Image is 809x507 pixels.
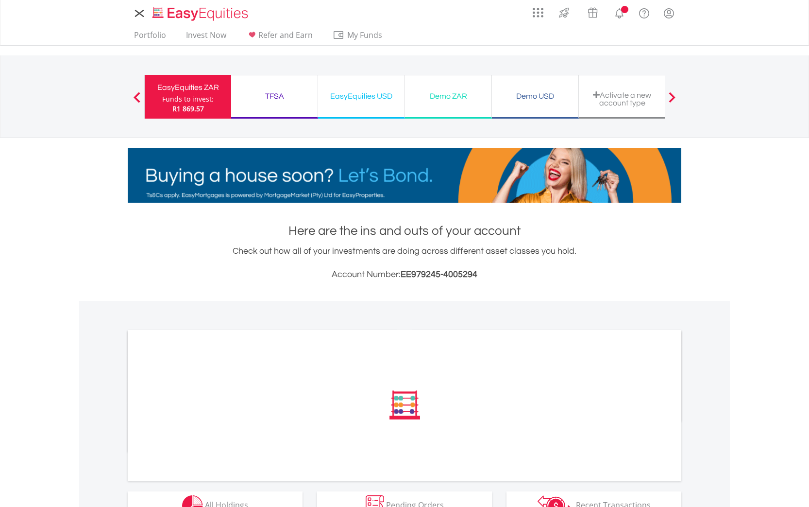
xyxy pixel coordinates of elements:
[151,6,252,22] img: EasyEquities_Logo.png
[237,89,312,103] div: TFSA
[657,2,681,24] a: My Profile
[172,104,204,113] span: R1 869.57
[533,7,543,18] img: grid-menu-icon.svg
[242,30,317,45] a: Refer and Earn
[258,30,313,40] span: Refer and Earn
[401,270,477,279] span: EE979245-4005294
[130,30,170,45] a: Portfolio
[128,222,681,240] h1: Here are the ins and outs of your account
[585,91,659,107] div: Activate a new account type
[578,2,607,20] a: Vouchers
[324,89,399,103] div: EasyEquities USD
[128,245,681,281] div: Check out how all of your investments are doing across different asset classes you hold.
[526,2,550,18] a: AppsGrid
[151,81,225,94] div: EasyEquities ZAR
[411,89,486,103] div: Demo ZAR
[632,2,657,22] a: FAQ's and Support
[556,5,572,20] img: thrive-v2.svg
[162,94,214,104] div: Funds to invest:
[585,5,601,20] img: vouchers-v2.svg
[607,2,632,22] a: Notifications
[128,268,681,281] h3: Account Number:
[498,89,573,103] div: Demo USD
[333,29,396,41] span: My Funds
[128,148,681,203] img: EasyMortage Promotion Banner
[182,30,230,45] a: Invest Now
[149,2,252,22] a: Home page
